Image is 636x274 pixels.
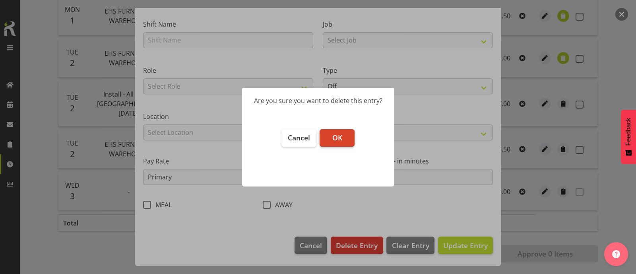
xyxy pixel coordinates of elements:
span: Cancel [288,133,310,142]
button: Cancel [281,129,316,147]
span: Feedback [625,118,632,146]
img: help-xxl-2.png [612,250,620,258]
button: Feedback - Show survey [621,110,636,164]
div: Are you sure you want to delete this entry? [254,96,382,105]
span: OK [332,133,342,142]
button: OK [320,129,355,147]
